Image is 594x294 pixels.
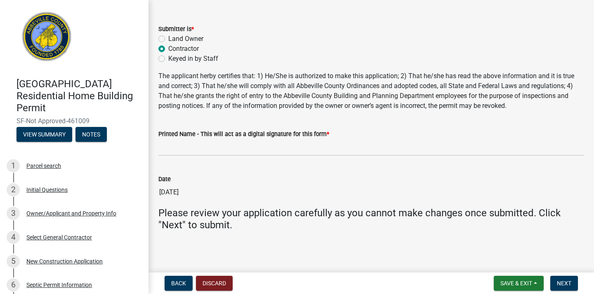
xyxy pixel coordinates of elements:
[500,280,532,287] span: Save & Exit
[26,187,68,193] div: Initial Questions
[26,258,103,264] div: New Construction Application
[26,163,61,169] div: Parcel search
[165,276,193,291] button: Back
[158,26,194,32] label: Submitter is
[557,280,571,287] span: Next
[7,278,20,292] div: 6
[7,183,20,196] div: 2
[168,44,199,54] label: Contractor
[7,159,20,172] div: 1
[7,207,20,220] div: 3
[168,34,203,44] label: Land Owner
[26,234,92,240] div: Select General Contractor
[16,9,77,69] img: Abbeville County, South Carolina
[158,71,584,111] p: The applicant herby certifies that: 1) He/She is authorized to make this application; 2) That he/...
[26,282,92,288] div: Septic Permit Information
[494,276,544,291] button: Save & Exit
[158,207,584,231] h4: Please review your application carefully as you cannot make changes once submitted. Click "Next" ...
[26,210,116,216] div: Owner/Applicant and Property Info
[7,231,20,244] div: 4
[16,78,142,114] h4: [GEOGRAPHIC_DATA] Residential Home Building Permit
[75,132,107,139] wm-modal-confirm: Notes
[16,132,72,139] wm-modal-confirm: Summary
[16,117,132,125] span: SF-Not Approved-461009
[168,54,218,64] label: Keyed in by Staff
[158,177,171,182] label: Date
[16,127,72,142] button: View Summary
[550,276,578,291] button: Next
[75,127,107,142] button: Notes
[158,131,329,137] label: Printed Name - This will act as a digital signature for this form
[196,276,233,291] button: Discard
[171,280,186,287] span: Back
[7,255,20,268] div: 5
